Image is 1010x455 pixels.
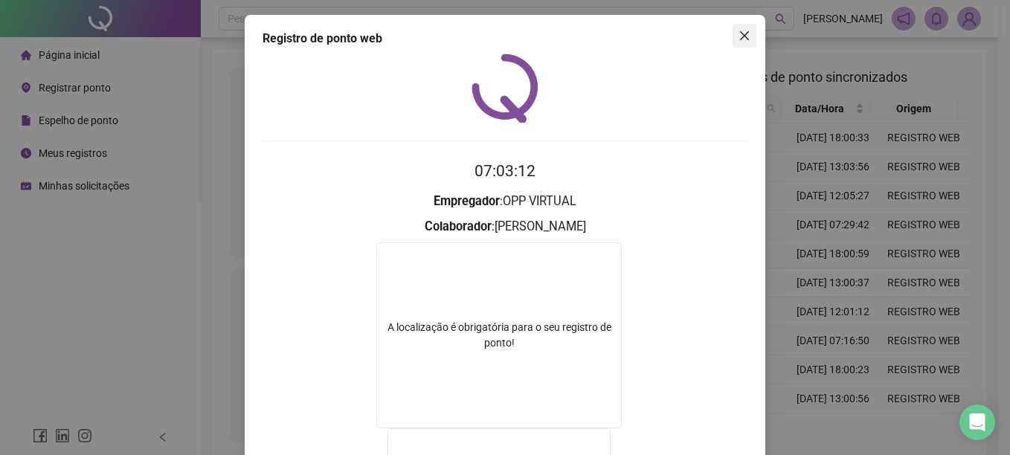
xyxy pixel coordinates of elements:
[434,194,500,208] strong: Empregador
[739,30,750,42] span: close
[263,217,747,236] h3: : [PERSON_NAME]
[263,30,747,48] div: Registro de ponto web
[959,404,995,440] div: Open Intercom Messenger
[472,54,538,123] img: QRPoint
[377,320,621,351] div: A localização é obrigatória para o seu registro de ponto!
[425,219,492,233] strong: Colaborador
[475,162,535,180] time: 07:03:12
[263,192,747,211] h3: : OPP VIRTUAL
[733,24,756,48] button: Close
